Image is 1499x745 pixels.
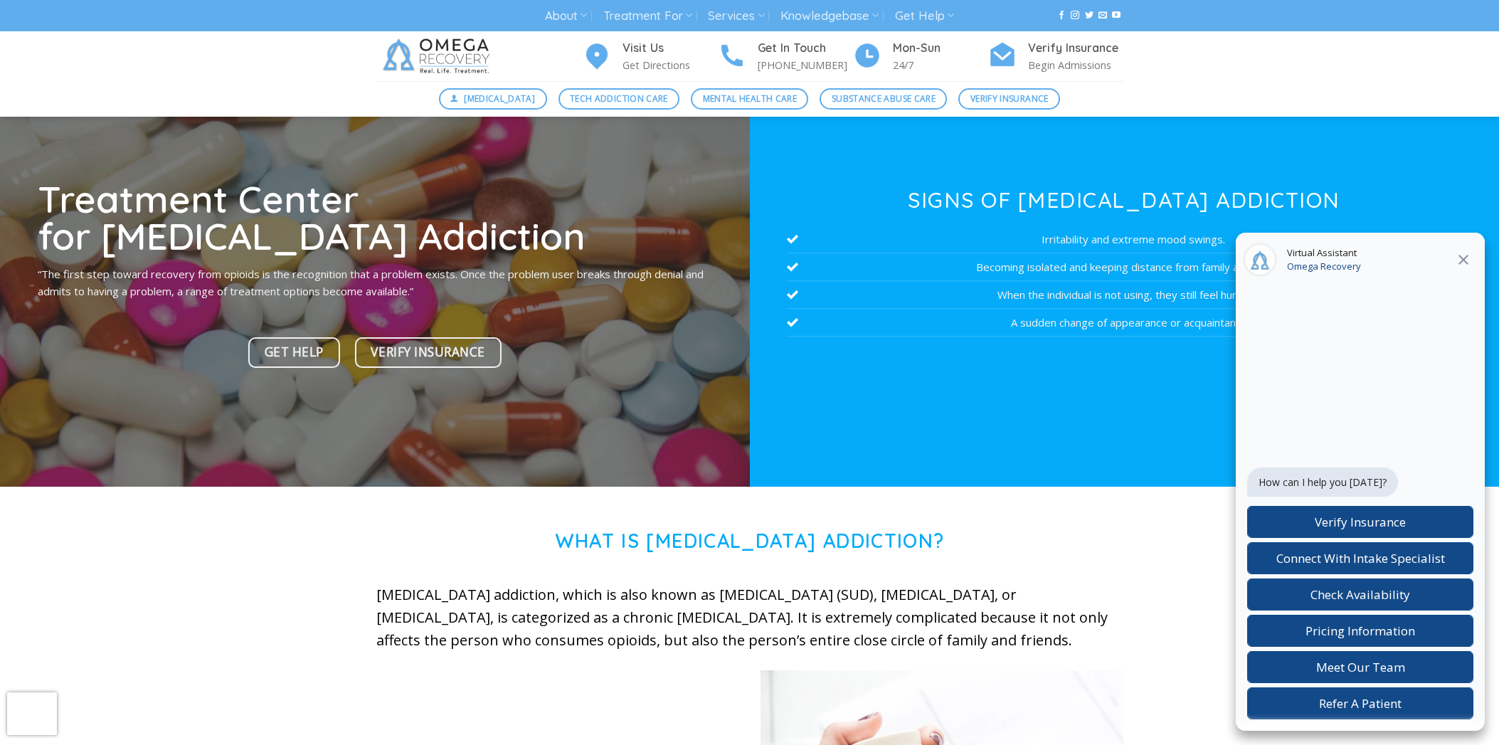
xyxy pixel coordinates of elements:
a: Follow on Facebook [1057,11,1066,21]
a: About [545,3,587,29]
span: Substance Abuse Care [832,92,936,105]
h1: Treatment Center for [MEDICAL_DATA] Addiction [38,180,712,255]
a: Follow on Twitter [1085,11,1093,21]
a: [MEDICAL_DATA] [439,88,547,110]
a: Verify Insurance [958,88,1060,110]
a: Send us an email [1098,11,1107,21]
h4: Get In Touch [758,39,853,58]
a: Follow on YouTube [1112,11,1121,21]
h3: Signs of [MEDICAL_DATA] Addiction [787,189,1461,211]
a: Get Help [895,3,954,29]
h1: What is [MEDICAL_DATA] Addiction? [376,529,1123,553]
a: Knowledgebase [780,3,879,29]
p: [MEDICAL_DATA] addiction, which is also known as [MEDICAL_DATA] (SUD), [MEDICAL_DATA], or [MEDICA... [376,583,1123,652]
a: Verify Insurance [355,337,502,368]
p: Begin Admissions [1028,57,1123,73]
img: Omega Recovery [376,31,501,81]
a: Verify Insurance Begin Admissions [988,39,1123,74]
a: Services [708,3,764,29]
li: Becoming isolated and keeping distance from family and friends. [787,253,1461,281]
a: Follow on Instagram [1071,11,1079,21]
span: Verify Insurance [970,92,1049,105]
span: Verify Insurance [371,342,484,362]
h4: Verify Insurance [1028,39,1123,58]
span: [MEDICAL_DATA] [464,92,535,105]
a: Get In Touch [PHONE_NUMBER] [718,39,853,74]
p: [PHONE_NUMBER] [758,57,853,73]
p: 24/7 [893,57,988,73]
a: Substance Abuse Care [820,88,947,110]
span: Get Help [265,342,324,362]
a: Visit Us Get Directions [583,39,718,74]
a: Get Help [248,337,340,368]
li: A sudden change of appearance or acquaintances. [787,309,1461,337]
li: Irritability and extreme mood swings. [787,226,1461,253]
p: “The first step toward recovery from opioids is the recognition that a problem exists. Once the p... [38,265,712,300]
span: Tech Addiction Care [570,92,668,105]
h4: Visit Us [623,39,718,58]
a: Tech Addiction Care [558,88,680,110]
a: Treatment For [603,3,692,29]
p: Get Directions [623,57,718,73]
li: When the individual is not using, they still feel hungover. [787,281,1461,309]
span: Mental Health Care [703,92,797,105]
h4: Mon-Sun [893,39,988,58]
a: Mental Health Care [691,88,808,110]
